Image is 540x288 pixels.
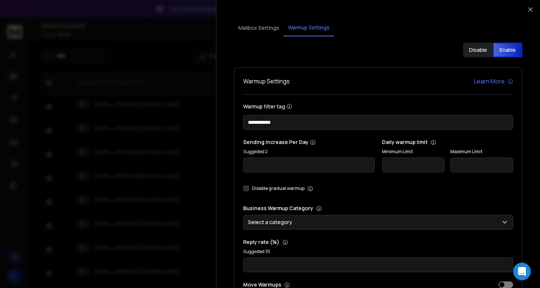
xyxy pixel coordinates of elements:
p: Business Warmup Category [243,205,513,212]
button: Warmup Settings [284,19,334,36]
p: Reply rate (%) [243,238,513,246]
button: Disable [463,43,493,57]
button: Mailbox Settings [234,20,284,36]
p: Suggested 35 [243,249,513,255]
a: Learn More [474,77,513,86]
p: Select a category [248,219,295,226]
p: Daily warmup limit [382,138,514,146]
button: Enable [493,43,523,57]
p: Suggested 2 [243,149,375,155]
label: Maximum Limit [450,149,513,155]
label: Warmup filter tag [243,104,513,109]
h1: Warmup Settings [243,77,290,86]
p: Sending Increase Per Day [243,138,375,146]
div: Open Intercom Messenger [513,263,531,280]
label: Minimum Limit [382,149,445,155]
label: Disable gradual warmup [252,186,305,191]
button: DisableEnable [463,43,522,57]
